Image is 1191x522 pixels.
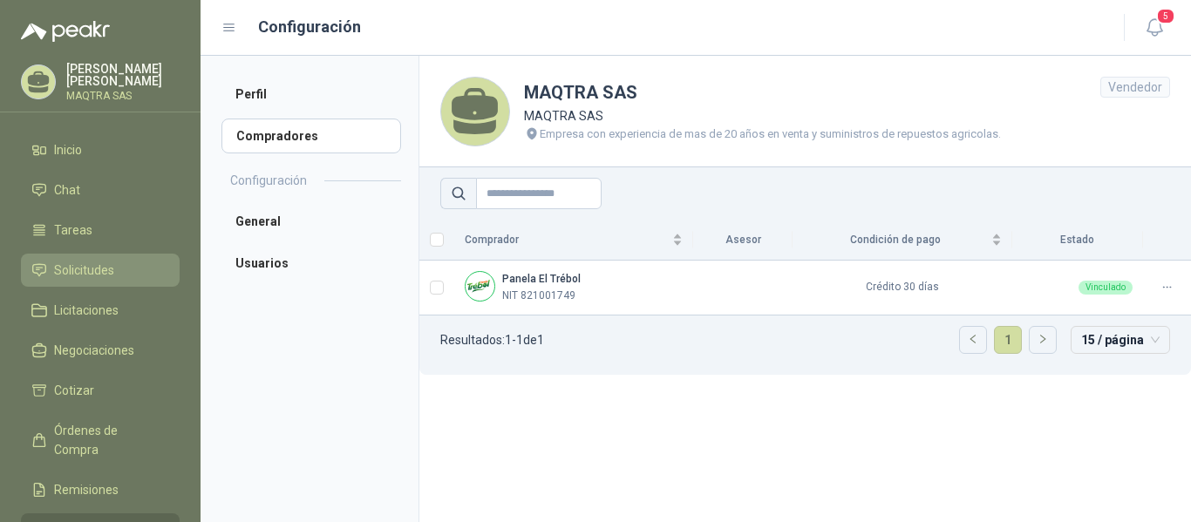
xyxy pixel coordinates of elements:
[1156,8,1175,24] span: 5
[21,133,180,166] a: Inicio
[502,273,581,285] b: Panela El Trébol
[1012,220,1143,261] th: Estado
[524,106,1001,125] p: MAQTRA SAS
[21,473,180,506] a: Remisiones
[221,204,401,239] a: General
[54,421,163,459] span: Órdenes de Compra
[66,91,180,101] p: MAQTRA SAS
[21,21,110,42] img: Logo peakr
[524,79,1001,106] h1: MAQTRA SAS
[968,334,978,344] span: left
[54,381,94,400] span: Cotizar
[54,140,82,159] span: Inicio
[54,480,119,499] span: Remisiones
[21,173,180,207] a: Chat
[54,220,92,240] span: Tareas
[54,341,134,360] span: Negociaciones
[1071,326,1170,354] div: tamaño de página
[440,334,544,346] p: Resultados: 1 - 1 de 1
[221,77,401,112] a: Perfil
[793,261,1012,315] td: Crédito 30 días
[21,214,180,247] a: Tareas
[1081,327,1160,353] span: 15 / página
[21,374,180,407] a: Cotizar
[454,220,693,261] th: Comprador
[66,63,180,87] p: [PERSON_NAME] [PERSON_NAME]
[221,119,401,153] a: Compradores
[21,294,180,327] a: Licitaciones
[221,246,401,281] a: Usuarios
[21,334,180,367] a: Negociaciones
[1029,326,1057,354] li: Página siguiente
[54,261,114,280] span: Solicitudes
[1139,12,1170,44] button: 5
[960,327,986,353] button: left
[502,288,575,304] p: NIT 821001749
[994,326,1022,354] li: 1
[540,125,1001,143] p: Empresa con experiencia de mas de 20 años en venta y suministros de repuestos agricolas.
[230,171,307,190] h2: Configuración
[21,414,180,466] a: Órdenes de Compra
[793,220,1012,261] th: Condición de pago
[54,180,80,200] span: Chat
[1030,327,1056,353] button: right
[21,254,180,287] a: Solicitudes
[465,232,669,248] span: Comprador
[466,272,494,301] img: Company Logo
[803,232,988,248] span: Condición de pago
[995,327,1021,353] a: 1
[959,326,987,354] li: Página anterior
[1100,77,1170,98] div: Vendedor
[1038,334,1048,344] span: right
[258,15,361,39] h1: Configuración
[1079,281,1133,295] div: Vinculado
[693,220,793,261] th: Asesor
[54,301,119,320] span: Licitaciones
